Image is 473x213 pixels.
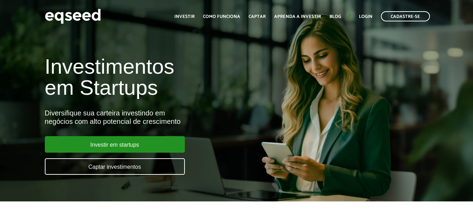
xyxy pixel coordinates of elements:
[45,7,101,26] img: EqSeed
[174,14,195,19] a: Investir
[203,14,240,19] a: Como funciona
[249,14,266,19] a: Captar
[381,11,430,21] a: Cadastre-se
[45,109,271,126] div: Diversifique sua carteira investindo em negócios com alto potencial de crescimento
[359,14,373,19] a: Login
[329,14,341,19] a: Blog
[274,14,321,19] a: Aprenda a investir
[45,158,185,175] a: Captar investimentos
[45,56,271,98] h1: Investimentos em Startups
[45,136,185,153] a: Investir em startups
